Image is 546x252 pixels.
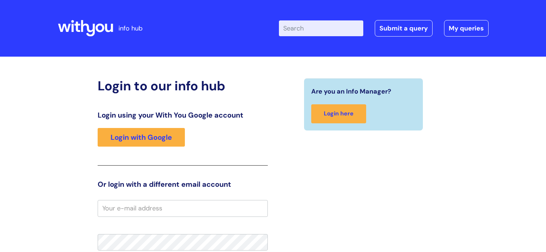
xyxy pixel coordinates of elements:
[98,111,268,119] h3: Login using your With You Google account
[98,200,268,217] input: Your e-mail address
[98,78,268,94] h2: Login to our info hub
[279,20,363,36] input: Search
[98,180,268,189] h3: Or login with a different email account
[375,20,433,37] a: Submit a query
[444,20,489,37] a: My queries
[311,86,391,97] span: Are you an Info Manager?
[98,128,185,147] a: Login with Google
[311,104,366,123] a: Login here
[118,23,143,34] p: info hub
